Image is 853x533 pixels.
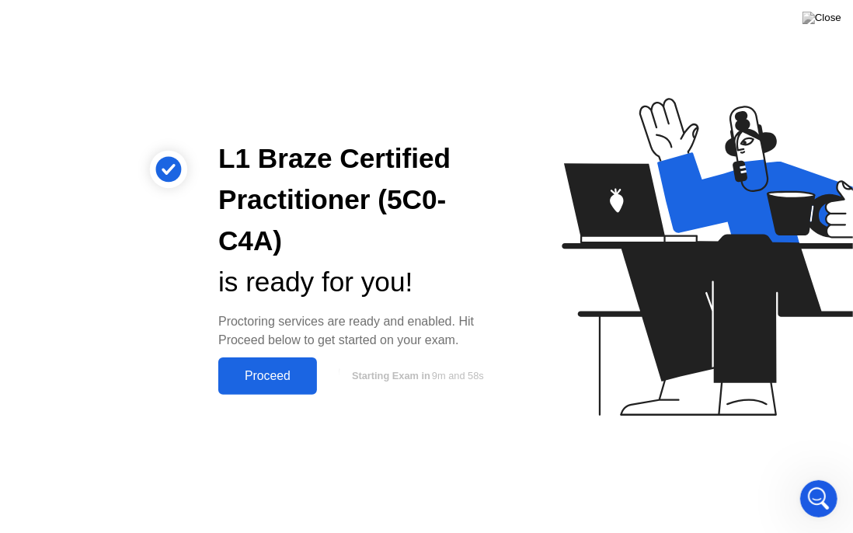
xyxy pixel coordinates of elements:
[325,361,507,391] button: Starting Exam in9m and 58s
[218,262,507,303] div: is ready for you!
[800,480,837,517] iframe: Intercom live chat
[432,370,484,381] span: 9m and 58s
[496,6,524,34] div: Close
[223,369,312,383] div: Proceed
[467,6,496,36] button: Collapse window
[10,6,40,36] button: go back
[218,357,317,395] button: Proceed
[218,312,507,350] div: Proctoring services are ready and enabled. Hit Proceed below to get started on your exam.
[218,138,507,261] div: L1 Braze Certified Practitioner (5C0-C4A)
[803,12,841,24] img: Close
